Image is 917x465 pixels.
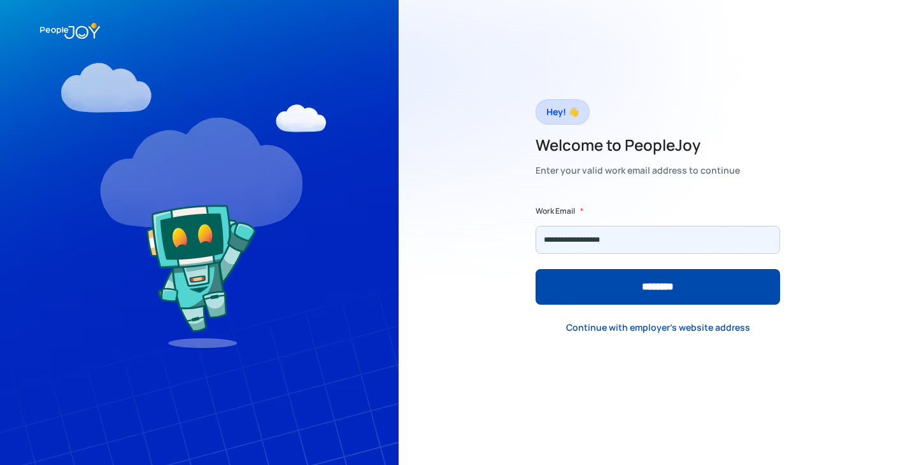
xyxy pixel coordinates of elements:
[536,162,740,179] div: Enter your valid work email address to continue
[536,205,780,305] form: Form
[546,103,579,121] div: Hey! 👋
[536,135,740,155] h2: Welcome to PeopleJoy
[536,205,575,218] label: Work Email
[566,321,750,334] div: Continue with employer's website address
[556,314,760,340] a: Continue with employer's website address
